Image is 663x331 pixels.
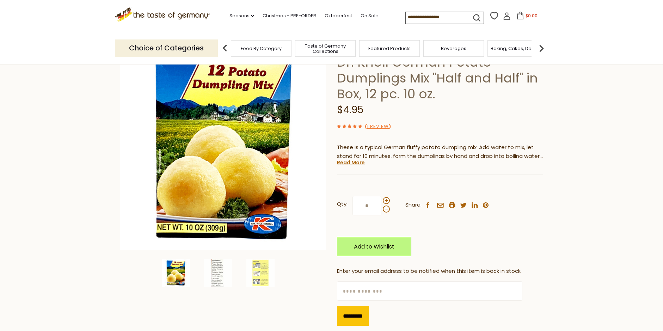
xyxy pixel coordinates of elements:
a: Seasons [229,12,254,20]
span: $4.95 [337,103,363,117]
a: Food By Category [241,46,282,51]
div: Enter your email address to be notified when this item is back in stock. [337,267,543,276]
span: ( ) [365,123,391,130]
img: Dr. Knoll German Potato Dumplings Mix "Half and Half" in Box, 12 pc. 10 oz. [204,259,232,287]
a: Baking, Cakes, Desserts [491,46,545,51]
a: Taste of Germany Collections [297,43,354,54]
a: Featured Products [368,46,411,51]
a: Beverages [441,46,466,51]
img: Dr. Knoll German Potato Dumplings Mix "Half and Half" in Box, 12 pc. 10 oz. [162,259,190,287]
a: 1 Review [367,123,389,130]
img: next arrow [534,41,548,55]
a: On Sale [361,12,379,20]
h1: Dr. Knoll German Potato Dumplings Mix "Half and Half" in Box, 12 pc. 10 oz. [337,54,543,102]
p: Choice of Categories [115,39,218,57]
a: Read More [337,159,365,166]
strong: Qty: [337,200,348,209]
img: Dr. Knoll German Potato Dumplings Mix "Half and Half" in Box, 12 pc. 10 oz. [246,259,275,287]
span: $0.00 [526,13,538,19]
a: Oktoberfest [325,12,352,20]
button: $0.00 [512,12,542,22]
a: Christmas - PRE-ORDER [263,12,316,20]
img: previous arrow [218,41,232,55]
input: Qty: [352,196,381,215]
p: These is a typical German fluffy potato dumpling mix. Add water to mix, let stand for 10 minutes,... [337,143,543,161]
a: Add to Wishlist [337,237,411,256]
span: Share: [405,201,422,209]
img: Dr. Knoll German Potato Dumplings Mix "Half and Half" in Box, 12 pc. 10 oz. [120,44,326,250]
